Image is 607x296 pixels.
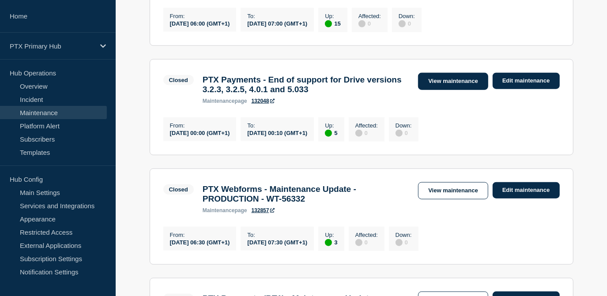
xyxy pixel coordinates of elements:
[203,98,235,104] span: maintenance
[399,19,415,27] div: 0
[396,239,403,246] div: disabled
[355,239,362,246] div: disabled
[325,20,332,27] div: up
[325,13,340,19] p: Up :
[169,77,188,83] div: Closed
[170,129,230,136] div: [DATE] 00:00 (GMT+1)
[247,19,307,27] div: [DATE] 07:00 (GMT+1)
[203,98,247,104] p: page
[203,207,235,214] span: maintenance
[396,122,412,129] p: Down :
[170,13,230,19] p: From :
[355,232,378,238] p: Affected :
[355,238,378,246] div: 0
[396,232,412,238] p: Down :
[170,122,230,129] p: From :
[396,238,412,246] div: 0
[203,75,410,94] h3: PTX Payments - End of support for Drive versions 3.2.3, 3.2.5, 4.0.1 and 5.033
[396,130,403,137] div: disabled
[170,232,230,238] p: From :
[358,13,381,19] p: Affected :
[493,182,560,199] a: Edit maintenance
[247,129,307,136] div: [DATE] 00:10 (GMT+1)
[325,19,340,27] div: 15
[325,239,332,246] div: up
[10,42,94,50] p: PTX Primary Hub
[493,73,560,89] a: Edit maintenance
[169,186,188,193] div: Closed
[170,238,230,246] div: [DATE] 06:30 (GMT+1)
[170,19,230,27] div: [DATE] 06:00 (GMT+1)
[247,232,307,238] p: To :
[247,13,307,19] p: To :
[399,20,406,27] div: disabled
[418,182,488,199] a: View maintenance
[355,130,362,137] div: disabled
[252,207,275,214] a: 132857
[252,98,275,104] a: 132048
[418,73,488,90] a: View maintenance
[325,232,337,238] p: Up :
[325,122,337,129] p: Up :
[247,238,307,246] div: [DATE] 07:30 (GMT+1)
[358,20,366,27] div: disabled
[355,129,378,137] div: 0
[203,207,247,214] p: page
[355,122,378,129] p: Affected :
[247,122,307,129] p: To :
[399,13,415,19] p: Down :
[325,238,337,246] div: 3
[396,129,412,137] div: 0
[325,130,332,137] div: up
[358,19,381,27] div: 0
[203,184,410,204] h3: PTX Webforms - Maintenance Update - PRODUCTION - WT-56332
[325,129,337,137] div: 5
